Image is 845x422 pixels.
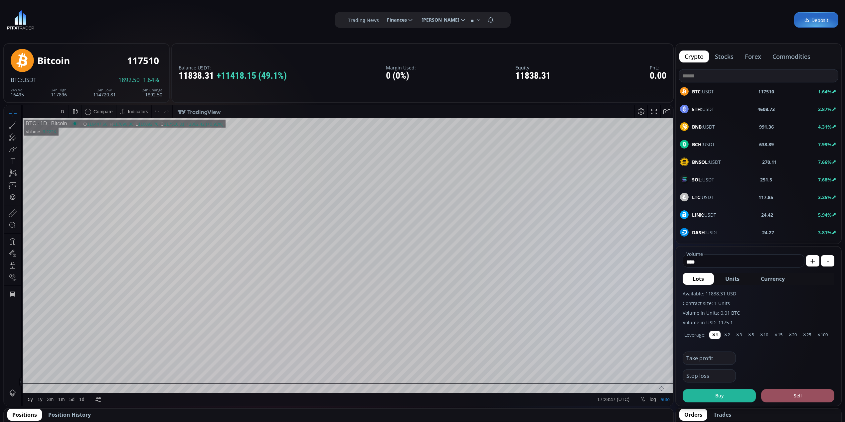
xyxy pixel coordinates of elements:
button: Sell [761,389,834,402]
div: auto [657,291,666,297]
div: 16495 [11,88,25,97]
label: Volume in USD: 1175.1 [683,319,834,326]
b: BNSOL [692,159,708,165]
div: 1d [75,291,81,297]
span: [PERSON_NAME] [417,13,459,27]
div: 9.222K [39,24,52,29]
b: 3.25% [818,194,832,200]
b: 3.81% [818,229,832,236]
div: 1D [32,15,43,21]
b: 7.99% [818,141,832,148]
span: Trades [714,411,731,419]
span: Lots [693,275,704,283]
div: +1062.42 (+0.91%) [182,16,219,21]
span: +11418.15 (49.1%) [217,71,287,81]
button: ✕25 [800,331,814,339]
div: 114720.81 [93,88,116,97]
img: LOGO [7,10,34,30]
div: L [131,16,134,21]
span: BTC [11,76,21,84]
div: Bitcoin [43,15,63,21]
span: 1892.50 [118,77,140,83]
b: 5.94% [818,212,832,218]
span: Positions [12,411,37,419]
label: Balance USDT: [179,65,287,70]
div: 1y [34,291,39,297]
div: Go to [89,288,100,300]
div: Market open [68,15,74,21]
div: 11838.31 [515,71,551,81]
div: Volume [22,24,36,29]
div: Bitcoin [37,55,70,66]
span: :USDT [692,229,718,236]
div: 117896.00 [109,16,129,21]
button: Orders [679,409,707,421]
b: LTC [692,194,700,200]
div: log [646,291,652,297]
button: + [806,255,819,266]
a: Deposit [794,12,838,28]
label: PnL: [650,65,666,70]
label: Margin Used: [386,65,416,70]
div: 0 (0%) [386,71,416,81]
label: Trading News [348,17,379,24]
span: Orders [684,411,702,419]
button: Trades [709,409,736,421]
div: 117510.01 [160,16,180,21]
button: Positions [7,409,42,421]
button: Buy [683,389,756,402]
b: 117.85 [759,194,773,201]
b: 4.31% [818,124,832,130]
button: Position History [43,409,96,421]
div: 116092.76 [134,16,154,21]
b: 24.27 [762,229,774,236]
span: 17:28:47 (UTC) [593,291,625,297]
span: :USDT [692,106,714,113]
b: 7.68% [818,176,832,183]
div: H [105,16,109,21]
button: ✕20 [786,331,799,339]
div: Compare [89,4,109,9]
button: ✕10 [757,331,771,339]
span: :USDT [692,176,714,183]
button: stocks [710,51,739,62]
button: ✕5 [745,331,757,339]
div: BTC [22,15,32,21]
span: 1.64% [143,77,159,83]
b: 4608.73 [758,106,775,113]
b: DASH [692,229,705,236]
div: 24h High [51,88,67,92]
button: crypto [679,51,709,62]
button: 17:28:47 (UTC) [591,288,628,300]
b: 7.66% [818,159,832,165]
button: ✕1 [709,331,721,339]
span: :USDT [692,141,715,148]
div: 5d [66,291,71,297]
div: 1m [54,291,61,297]
span: Units [725,275,740,283]
b: 991.36 [759,123,774,130]
b: 638.89 [759,141,774,148]
b: BNB [692,124,702,130]
button: forex [740,51,766,62]
span: Position History [48,411,91,419]
label: Contract size: 1 Units [683,300,834,307]
div: 0.00 [650,71,666,81]
b: LINK [692,212,703,218]
div: D [57,4,60,9]
span: :USDT [692,194,714,201]
span: :USDT [21,76,36,84]
div: 5y [24,291,29,297]
div: 116447.60 [83,16,103,21]
div: Indicators [124,4,144,9]
div: 3m [43,291,50,297]
b: 270.11 [762,158,777,165]
div: 24h Low [93,88,116,92]
span: :USDT [692,158,721,165]
div: 1892.50 [142,88,162,97]
label: Volume in Units: 0.01 BTC [683,309,834,316]
label: Available: 11838.31 USD [683,290,834,297]
button: commodities [767,51,816,62]
b: 2.87% [818,106,832,112]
